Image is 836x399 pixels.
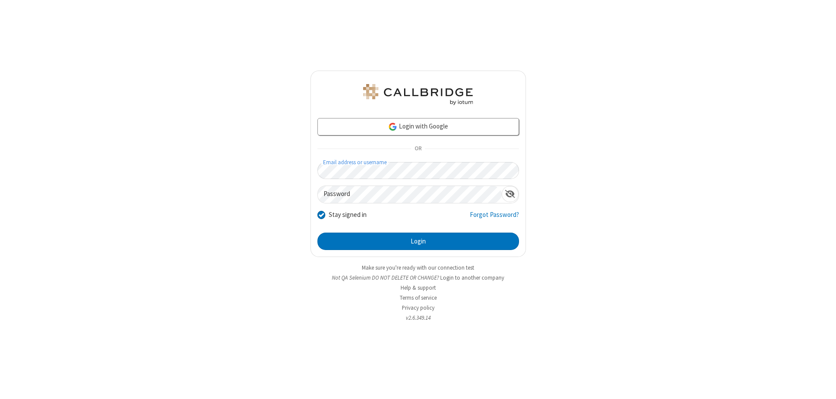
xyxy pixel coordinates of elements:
label: Stay signed in [329,210,367,220]
button: Login [317,233,519,250]
img: google-icon.png [388,122,398,132]
li: v2.6.349.14 [310,314,526,322]
li: Not QA Selenium DO NOT DELETE OR CHANGE? [310,274,526,282]
img: QA Selenium DO NOT DELETE OR CHANGE [361,84,475,105]
a: Forgot Password? [470,210,519,227]
a: Terms of service [400,294,437,301]
a: Make sure you're ready with our connection test [362,264,474,271]
a: Help & support [401,284,436,291]
a: Login with Google [317,118,519,135]
button: Login to another company [440,274,504,282]
input: Email address or username [317,162,519,179]
div: Show password [502,186,519,202]
span: OR [411,143,425,155]
a: Privacy policy [402,304,435,311]
input: Password [318,186,502,203]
